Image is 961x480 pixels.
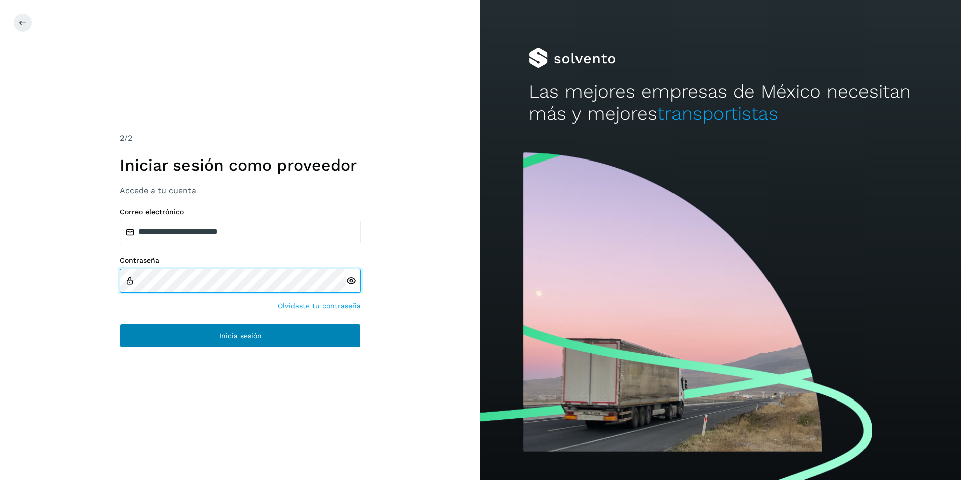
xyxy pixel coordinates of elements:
[219,332,262,339] span: Inicia sesión
[120,324,361,348] button: Inicia sesión
[529,81,913,125] h2: Las mejores empresas de México necesitan más y mejores
[278,301,361,311] a: Olvidaste tu contraseña
[120,133,124,143] span: 2
[120,132,361,144] div: /2
[120,155,361,175] h1: Iniciar sesión como proveedor
[120,186,361,195] h3: Accede a tu cuenta
[120,208,361,216] label: Correo electrónico
[120,256,361,265] label: Contraseña
[657,103,778,124] span: transportistas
